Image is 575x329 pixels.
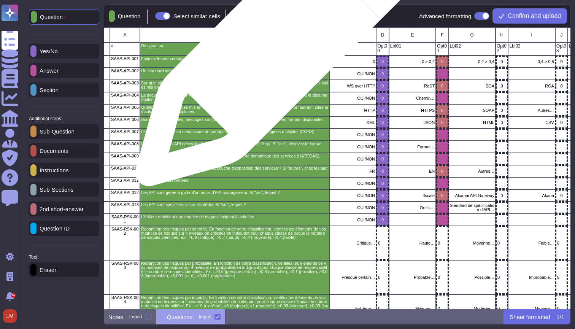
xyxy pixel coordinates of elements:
p: 0 [378,121,387,125]
p: 0 [378,96,387,100]
p: WS over HTTP [330,84,375,88]
p: SAAS-API-012 [111,191,139,195]
p: Lbl00 [330,44,375,48]
div: Advanced formatting [419,8,490,24]
p: Repartition des risques par sévérité. En fonction de votre classification, ventilez les éléments ... [141,227,328,240]
p: 0 [378,181,387,186]
p: OUI/NON [330,157,375,161]
p: 0 [438,84,446,88]
p: Opt00 [377,44,388,53]
p: Moyenne… [450,241,494,245]
p: Faible… [509,241,554,245]
p: 0 [438,60,446,64]
p: Instructions [37,167,69,173]
p: Sheet formatted [510,314,550,320]
div: Import [199,315,211,319]
p: HTML [450,121,494,125]
span: B [233,33,236,37]
p: 0 [497,121,506,125]
p: OUI/NON [330,206,375,210]
p: HTTP [330,108,375,113]
p: 0 [497,84,506,88]
p: Sub-Question [37,129,75,134]
p: Additional steps: [29,116,62,121]
p: Probable… [390,275,434,280]
p: 0 [378,145,387,149]
p: Yes/No [37,48,58,54]
p: Opt02 [497,44,507,53]
p: Les API sont spécifiées via outils dédié. Si "oui", lequel ? [141,203,328,207]
span: D [381,33,384,37]
p: SAAS-RSK-001 [111,215,139,223]
p: Autres… [450,169,494,173]
p: 0 [497,275,506,280]
p: Estimez le pourcentage de services accessibles à travers des API. [141,57,328,61]
p: L'exploitation des API nécessite la détention d'une clé d'API (API Key). Si "oui", décrivez le fo... [141,142,328,146]
p: XML [330,121,375,125]
p: 2nd short-answer [37,206,84,212]
p: Opt03 [556,44,566,53]
span: C [351,33,354,37]
p: OUI/NON [330,181,375,186]
p: Akana [509,194,554,198]
p: SAAS-API-006 [111,118,139,122]
p: Lbl03 [509,44,554,48]
p: SAAS-RSK-004 [111,296,139,304]
p: 0 [378,72,387,76]
p: SAAS-API-013 [111,203,139,207]
span: I [531,33,532,37]
p: 0 [378,218,387,222]
div: Select similar cells [173,13,220,19]
p: 0 [557,121,565,125]
div: Import [129,315,142,319]
p: SAAS-RSK-002 [111,227,139,235]
p: Opt01 [437,44,447,53]
p: 0 [378,194,387,198]
p: 0 [378,108,387,113]
p: 0 [438,108,446,113]
p: SAAS-API-002 [111,69,139,73]
p: Répartition des risques par probabilité. En fonction de votre classification, ventilez les élémen... [141,261,328,278]
p: SAAS-API-005 [111,105,139,110]
p: OUI/NON [330,218,375,222]
p: Quels sont les protocoles mis en œuvre par la couche d'exposition des services ? Si "autres", cit... [141,105,328,114]
p: Quels sont les langues proposées par la couche d'exposition des services ? Si "autres", citez les... [141,166,328,175]
p: Les API proposent un mécanisme de partage des ressources entre origines multiples (CORS). [141,130,328,134]
p: L'éditeur maintient une matrice de risques incluant la solution. [141,215,328,219]
p: 0 [378,60,387,64]
p: 0 [438,194,446,198]
p: Haute… [390,241,434,245]
p: Sous quels formats les messages sont échangés ? Si "autres", citez les autres formats disponibles. [141,118,328,122]
span: H [500,33,504,37]
p: 0 [497,108,506,113]
p: 0 [378,169,387,173]
p: Possible… [450,275,494,280]
p: 0 [378,206,387,210]
p: 0,2 > 0,4 [450,60,494,64]
p: 0 [497,60,506,64]
p: 0 [378,84,387,88]
p: 0 [438,307,446,311]
button: user [2,308,22,324]
p: OUI/NON [330,96,375,100]
p: Répartition des risques par impacts. En fonction de votre classification, ventilez les éléments d... [141,296,328,312]
p: OUI/NON [330,145,375,149]
p: Lbl02 [450,44,494,48]
p: 0 [497,241,506,245]
p: Eraser [37,267,56,273]
p: OUI/NON [330,194,375,198]
button: Confirm and upload [492,8,567,24]
p: SAAS-API-004 [111,93,139,97]
p: Questions [167,314,193,320]
p: EN [390,169,434,173]
p: 0 [497,194,506,198]
p: 0 [378,307,387,311]
p: 0 [497,307,506,311]
p: Les API sont versionnées. [141,178,328,183]
p: 0 [557,307,565,311]
p: SOA [450,84,494,88]
span: E [411,33,414,37]
p: SOAP [450,108,494,113]
p: 0,4 > 0,5 [509,60,554,64]
p: Lbl01 [390,44,434,48]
